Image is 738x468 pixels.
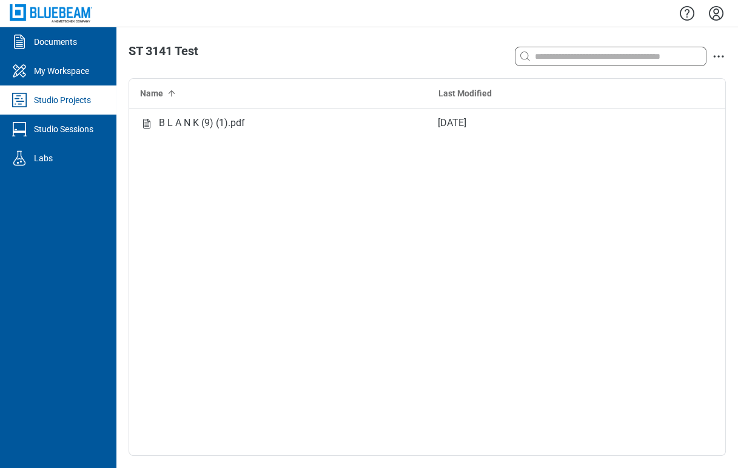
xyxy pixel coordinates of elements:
div: [DATE] [438,111,466,135]
div: B L A N K (9) (1).pdf [159,111,245,135]
svg: My Workspace [10,61,29,81]
div: Labs [34,152,53,164]
div: Studio Sessions [34,123,93,135]
div: My Workspace [34,65,89,77]
div: Studio Projects [34,94,91,106]
button: Settings [706,3,726,24]
svg: Documents [10,32,29,52]
svg: Studio Sessions [10,119,29,139]
svg: Labs [10,149,29,168]
span: Name [140,89,163,98]
span: ST 3141 Test [129,44,198,58]
span: Last Modified [438,89,492,98]
button: action-menu [711,49,726,64]
img: Bluebeam, Inc. [10,4,92,22]
svg: Studio Projects [10,90,29,110]
div: Documents [34,36,77,48]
